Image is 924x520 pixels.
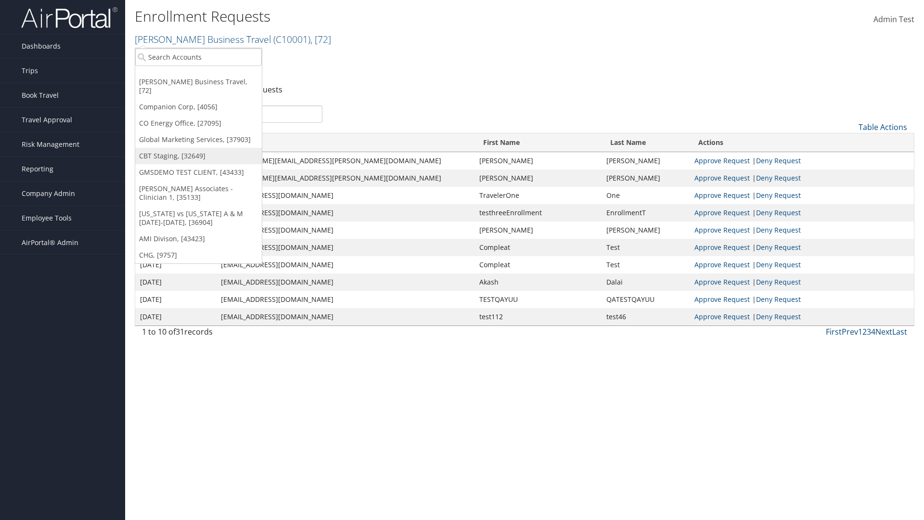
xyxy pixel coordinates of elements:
[135,206,262,231] a: [US_STATE] vs [US_STATE] A & M [DATE]-[DATE], [36904]
[756,260,801,269] a: Deny Request
[216,291,475,308] td: [EMAIL_ADDRESS][DOMAIN_NAME]
[135,231,262,247] a: AMI Divison, [43423]
[135,131,262,148] a: Global Marketing Services, [37903]
[142,326,322,342] div: 1 to 10 of records
[756,277,801,286] a: Deny Request
[694,156,750,165] a: Approve Request
[756,243,801,252] a: Deny Request
[690,221,914,239] td: |
[475,133,601,152] th: First Name: activate to sort column ascending
[694,312,750,321] a: Approve Request
[475,291,601,308] td: TESTQAYUU
[756,208,801,217] a: Deny Request
[216,273,475,291] td: [EMAIL_ADDRESS][DOMAIN_NAME]
[22,108,72,132] span: Travel Approval
[475,187,601,204] td: TravelerOne
[135,247,262,263] a: CHG, [9757]
[135,256,216,273] td: [DATE]
[602,291,690,308] td: QATESTQAYUU
[859,122,907,132] a: Table Actions
[694,225,750,234] a: Approve Request
[873,5,914,35] a: Admin Test
[756,312,801,321] a: Deny Request
[475,308,601,325] td: test112
[21,6,117,29] img: airportal-logo.png
[756,173,801,182] a: Deny Request
[216,133,475,152] th: Email: activate to sort column ascending
[694,295,750,304] a: Approve Request
[216,169,475,187] td: [PERSON_NAME][EMAIL_ADDRESS][PERSON_NAME][DOMAIN_NAME]
[871,326,875,337] a: 4
[694,243,750,252] a: Approve Request
[875,326,892,337] a: Next
[216,152,475,169] td: [PERSON_NAME][EMAIL_ADDRESS][PERSON_NAME][DOMAIN_NAME]
[273,33,310,46] span: ( C10001 )
[694,208,750,217] a: Approve Request
[135,148,262,164] a: CBT Staging, [32649]
[216,256,475,273] td: [EMAIL_ADDRESS][DOMAIN_NAME]
[176,326,184,337] span: 31
[135,181,262,206] a: [PERSON_NAME] Associates - Clinician 1, [35133]
[842,326,858,337] a: Prev
[216,204,475,221] td: [EMAIL_ADDRESS][DOMAIN_NAME]
[135,115,262,131] a: CO Energy Office, [27095]
[690,204,914,221] td: |
[135,74,262,99] a: [PERSON_NAME] Business Travel, [72]
[694,260,750,269] a: Approve Request
[135,291,216,308] td: [DATE]
[216,308,475,325] td: [EMAIL_ADDRESS][DOMAIN_NAME]
[690,256,914,273] td: |
[690,169,914,187] td: |
[475,273,601,291] td: Akash
[873,14,914,25] span: Admin Test
[135,6,654,26] h1: Enrollment Requests
[602,152,690,169] td: [PERSON_NAME]
[694,191,750,200] a: Approve Request
[22,59,38,83] span: Trips
[892,326,907,337] a: Last
[690,187,914,204] td: |
[22,231,78,255] span: AirPortal® Admin
[756,191,801,200] a: Deny Request
[22,83,59,107] span: Book Travel
[602,169,690,187] td: [PERSON_NAME]
[756,295,801,304] a: Deny Request
[22,206,72,230] span: Employee Tools
[216,221,475,239] td: [EMAIL_ADDRESS][DOMAIN_NAME]
[135,33,331,46] a: [PERSON_NAME] Business Travel
[22,34,61,58] span: Dashboards
[690,133,914,152] th: Actions
[475,239,601,256] td: Compleat
[475,169,601,187] td: [PERSON_NAME]
[690,291,914,308] td: |
[690,239,914,256] td: |
[310,33,331,46] span: , [ 72 ]
[602,239,690,256] td: Test
[135,48,262,66] input: Search Accounts
[475,221,601,239] td: [PERSON_NAME]
[826,326,842,337] a: First
[135,164,262,181] a: GMSDEMO TEST CLIENT, [43433]
[22,132,79,156] span: Risk Management
[22,157,53,181] span: Reporting
[602,308,690,325] td: test46
[602,273,690,291] td: Dalai
[475,204,601,221] td: testhreeEnrollment
[694,173,750,182] a: Approve Request
[690,152,914,169] td: |
[135,273,216,291] td: [DATE]
[475,256,601,273] td: Compleat
[216,239,475,256] td: [EMAIL_ADDRESS][DOMAIN_NAME]
[756,156,801,165] a: Deny Request
[867,326,871,337] a: 3
[690,273,914,291] td: |
[602,256,690,273] td: Test
[602,187,690,204] td: One
[135,308,216,325] td: [DATE]
[858,326,862,337] a: 1
[22,182,75,206] span: Company Admin
[690,308,914,325] td: |
[602,221,690,239] td: [PERSON_NAME]
[694,277,750,286] a: Approve Request
[862,326,867,337] a: 2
